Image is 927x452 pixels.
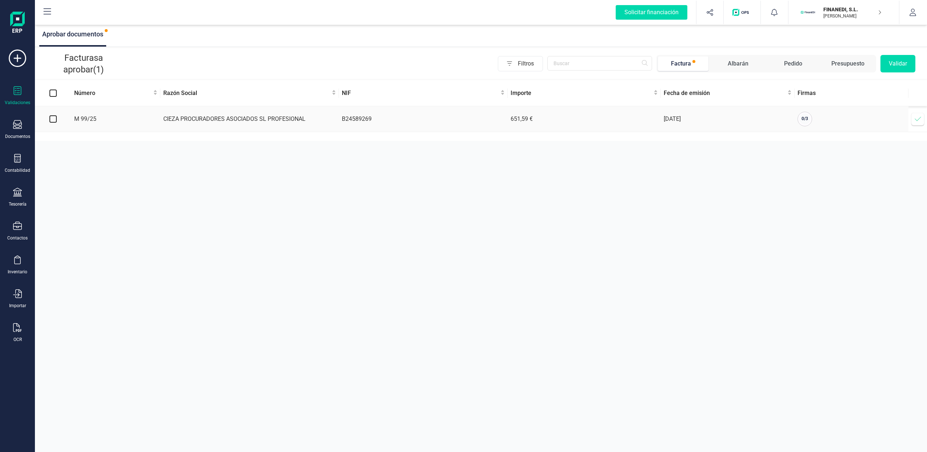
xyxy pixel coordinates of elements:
[880,55,915,72] button: Validar
[547,56,652,71] input: Buscar
[511,89,652,98] span: Importe
[797,1,890,24] button: FIFINANEDI, S.L.[PERSON_NAME]
[732,9,752,16] img: Logo de OPS
[518,56,543,71] span: Filtros
[5,167,30,173] div: Contabilidad
[9,201,27,207] div: Tesorería
[823,6,882,13] p: FINANEDI, S.L.
[42,30,103,38] span: Aprobar documentos
[616,5,687,20] div: Solicitar financiación
[5,134,30,139] div: Documentos
[74,89,152,98] span: Número
[831,59,864,68] div: Presupuesto
[802,116,808,121] span: 0 / 3
[800,4,816,20] img: FI
[13,337,22,342] div: OCR
[498,56,543,71] button: Filtros
[10,12,25,35] img: Logo Finanedi
[607,1,696,24] button: Solicitar financiación
[664,89,786,98] span: Fecha de emisión
[163,89,330,98] span: Razón Social
[728,1,756,24] button: Logo de OPS
[823,13,882,19] p: [PERSON_NAME]
[342,89,499,98] span: NIF
[508,106,661,132] td: 651,59 €
[784,59,802,68] div: Pedido
[8,269,27,275] div: Inventario
[71,106,160,132] td: M 99/25
[5,100,30,106] div: Validaciones
[9,303,26,309] div: Importar
[661,106,795,132] td: [DATE]
[339,106,508,132] td: B24589269
[47,52,120,75] p: Facturas a aprobar (1)
[671,59,691,68] div: Factura
[728,59,748,68] div: Albarán
[160,106,339,132] td: CIEZA PROCURADORES ASOCIADOS SL PROFESIONAL
[7,235,28,241] div: Contactos
[795,80,908,106] th: Firmas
